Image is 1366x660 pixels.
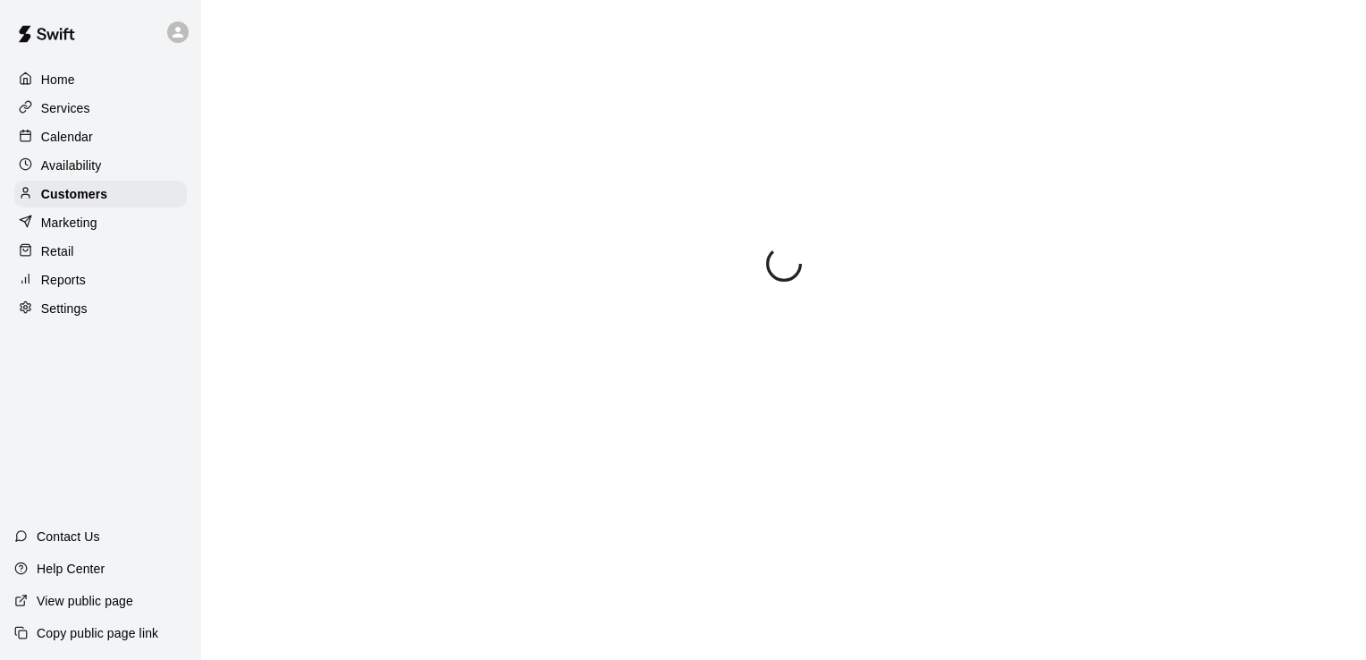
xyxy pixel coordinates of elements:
p: Availability [41,157,102,174]
a: Marketing [14,209,187,236]
p: Retail [41,242,74,260]
p: Customers [41,185,107,203]
a: Home [14,66,187,93]
p: Reports [41,271,86,289]
a: Settings [14,295,187,322]
a: Retail [14,238,187,265]
a: Calendar [14,123,187,150]
p: Help Center [37,560,105,578]
p: Marketing [41,214,97,232]
p: Copy public page link [37,624,158,642]
a: Availability [14,152,187,179]
a: Services [14,95,187,122]
p: Calendar [41,128,93,146]
a: Reports [14,267,187,293]
p: View public page [37,592,133,610]
p: Home [41,71,75,89]
a: Customers [14,181,187,207]
p: Settings [41,300,88,317]
p: Contact Us [37,528,100,546]
p: Services [41,99,90,117]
